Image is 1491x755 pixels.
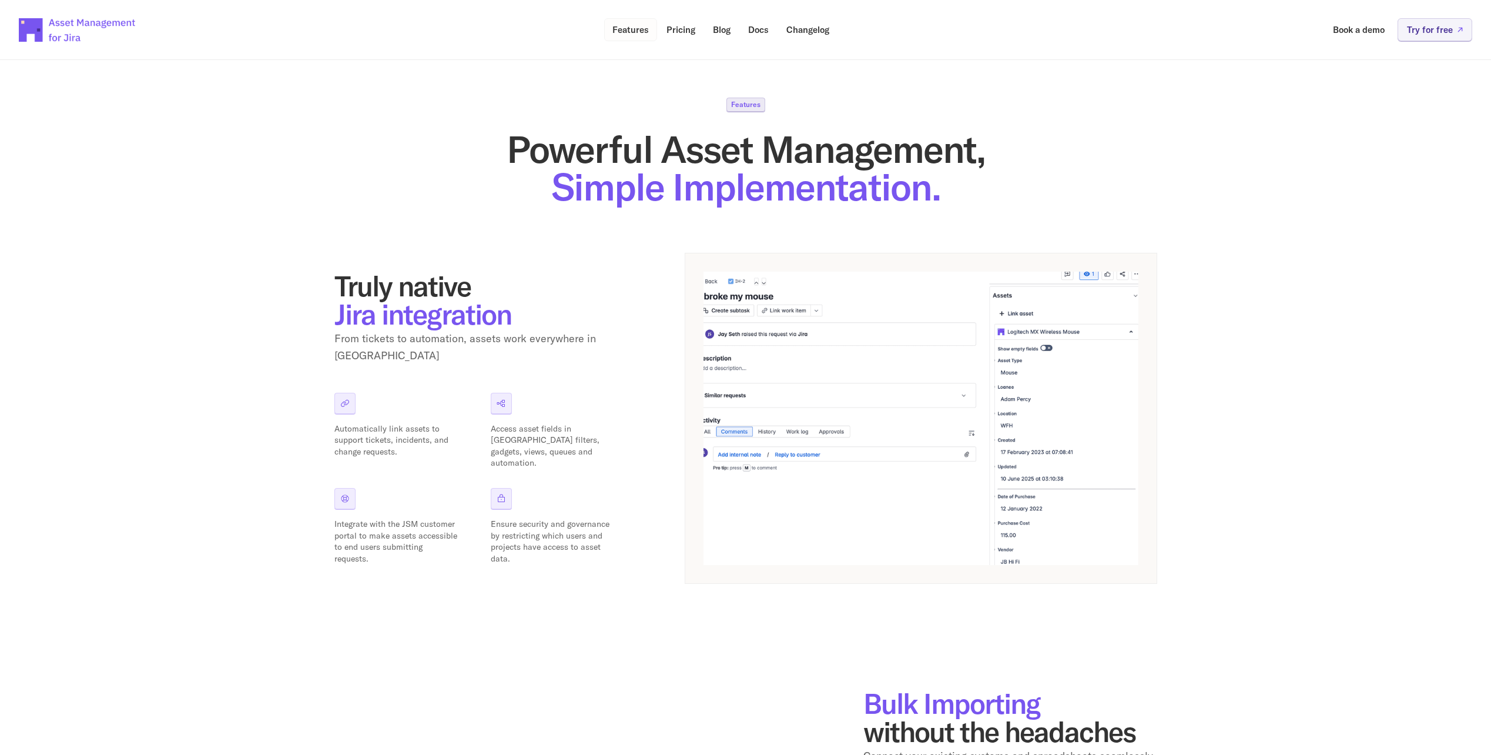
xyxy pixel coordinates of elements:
a: Book a demo [1325,18,1393,41]
span: Bulk Importing [863,686,1040,721]
p: From tickets to automation, assets work everywhere in [GEOGRAPHIC_DATA] [334,330,628,365]
p: Book a demo [1333,25,1385,34]
p: Blog [713,25,731,34]
h1: Powerful Asset Management, [334,131,1157,206]
p: Integrate with the JSM customer portal to make assets accessible to end users submitting requests. [334,519,458,564]
p: Pricing [666,25,695,34]
a: Blog [705,18,739,41]
a: Changelog [778,18,837,41]
a: Docs [740,18,777,41]
p: Docs [748,25,769,34]
span: Jira integration [334,296,511,332]
p: Access asset fields in [GEOGRAPHIC_DATA] filters, gadgets, views, queues and automation. [491,423,614,469]
p: Automatically link assets to support tickets, incidents, and change requests. [334,423,458,458]
img: App [703,272,1138,565]
a: Try for free [1398,18,1472,41]
a: Features [604,18,657,41]
p: Ensure security and governance by restricting which users and projects have access to asset data. [491,519,614,564]
p: Changelog [786,25,829,34]
span: Simple Implementation. [551,163,940,211]
h2: Truly native [334,272,628,328]
p: Features [731,101,760,108]
p: Features [612,25,649,34]
p: Try for free [1407,25,1453,34]
h2: without the headaches [863,689,1157,746]
a: Pricing [658,18,703,41]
